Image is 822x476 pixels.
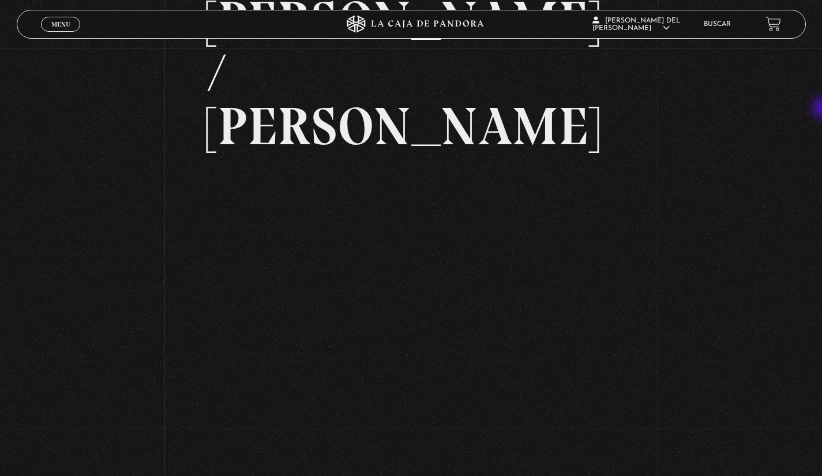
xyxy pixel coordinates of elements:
span: Cerrar [47,30,74,38]
iframe: Dailymotion video player – PROGRAMA 28-8- TRUMP - MADURO [206,170,616,401]
a: Buscar [704,21,731,28]
a: View your shopping cart [765,16,781,32]
span: [PERSON_NAME] del [PERSON_NAME] [592,17,680,32]
span: Menu [51,21,70,28]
